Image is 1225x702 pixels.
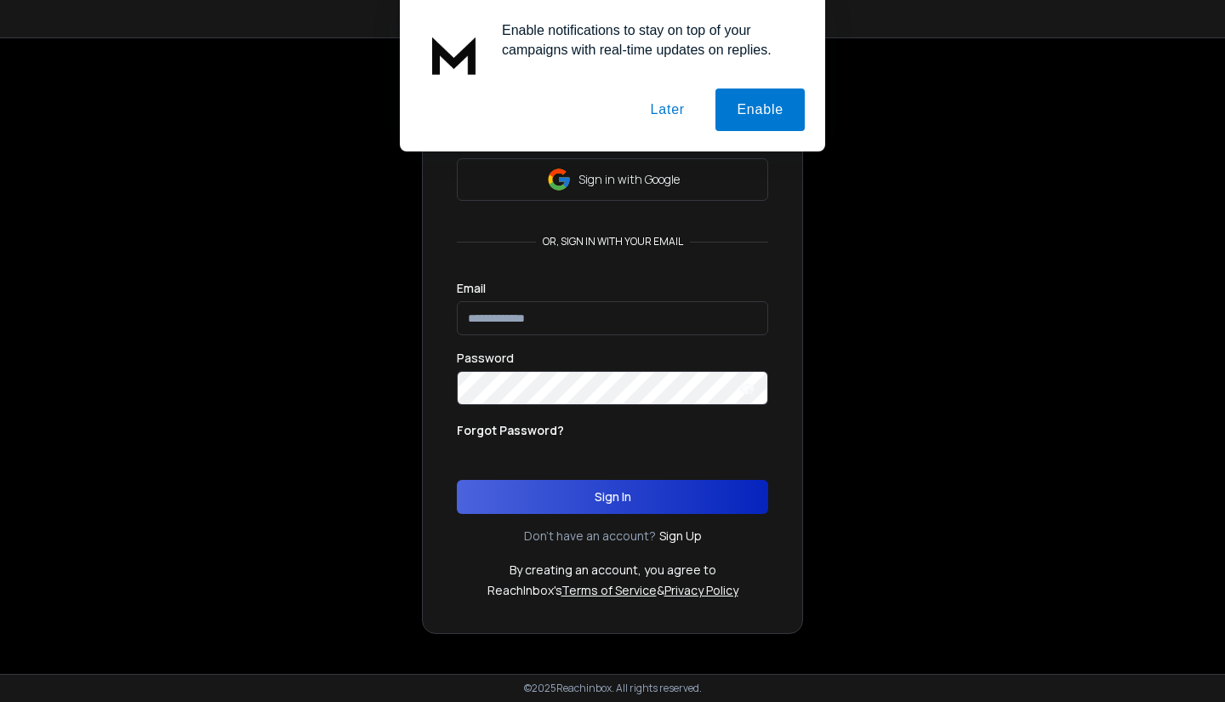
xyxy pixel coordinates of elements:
p: © 2025 Reachinbox. All rights reserved. [524,682,702,695]
p: Sign in with Google [578,171,680,188]
button: Later [629,88,705,131]
p: ReachInbox's & [487,582,738,599]
a: Sign Up [659,528,702,545]
label: Email [457,283,486,294]
div: Enable notifications to stay on top of your campaigns with real-time updates on replies. [488,20,805,60]
a: Privacy Policy [664,582,738,598]
button: Sign In [457,480,768,514]
img: notification icon [420,20,488,88]
button: Sign in with Google [457,158,768,201]
p: or, sign in with your email [536,235,690,248]
p: Don't have an account? [524,528,656,545]
a: Terms of Service [561,582,657,598]
button: Enable [715,88,805,131]
p: Forgot Password? [457,422,564,439]
label: Password [457,352,514,364]
p: By creating an account, you agree to [510,562,716,579]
